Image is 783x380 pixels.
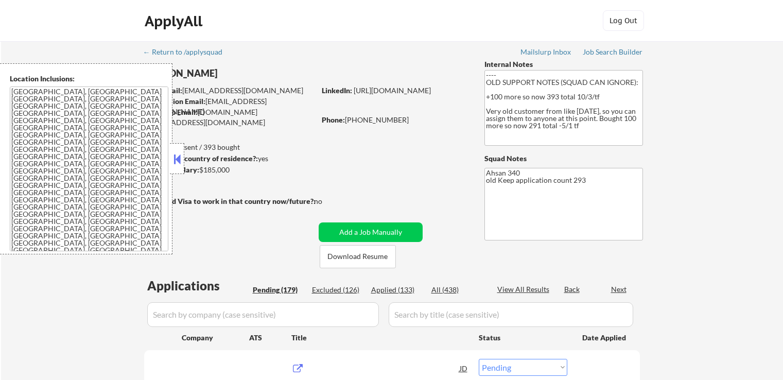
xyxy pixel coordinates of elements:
[143,48,232,56] div: ← Return to /applysquad
[314,196,343,206] div: no
[389,302,633,327] input: Search by title (case sensitive)
[484,153,643,164] div: Squad Notes
[479,328,567,347] div: Status
[611,284,628,295] div: Next
[144,142,315,152] div: 324 sent / 393 bought
[145,12,205,30] div: ApplyAll
[249,333,291,343] div: ATS
[143,48,232,58] a: ← Return to /applysquad
[582,333,628,343] div: Date Applied
[520,48,572,56] div: Mailslurp Inbox
[145,96,315,116] div: [EMAIL_ADDRESS][DOMAIN_NAME]
[182,333,249,343] div: Company
[371,285,423,295] div: Applied (133)
[144,165,315,175] div: $185,000
[144,107,315,127] div: [DOMAIN_NAME][EMAIL_ADDRESS][DOMAIN_NAME]
[145,85,315,96] div: [EMAIL_ADDRESS][DOMAIN_NAME]
[322,115,467,125] div: [PHONE_NUMBER]
[583,48,643,56] div: Job Search Builder
[431,285,483,295] div: All (438)
[312,285,363,295] div: Excluded (126)
[520,48,572,58] a: Mailslurp Inbox
[322,86,352,95] strong: LinkedIn:
[253,285,304,295] div: Pending (179)
[583,48,643,58] a: Job Search Builder
[144,153,312,164] div: yes
[319,222,423,242] button: Add a Job Manually
[291,333,469,343] div: Title
[144,154,258,163] strong: Can work in country of residence?:
[144,67,356,80] div: [PERSON_NAME]
[459,359,469,377] div: JD
[10,74,168,84] div: Location Inclusions:
[603,10,644,31] button: Log Out
[484,59,643,70] div: Internal Notes
[320,245,396,268] button: Download Resume
[497,284,552,295] div: View All Results
[144,197,316,205] strong: Will need Visa to work in that country now/future?:
[354,86,431,95] a: [URL][DOMAIN_NAME]
[147,302,379,327] input: Search by company (case sensitive)
[147,280,249,292] div: Applications
[322,115,345,124] strong: Phone:
[564,284,581,295] div: Back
